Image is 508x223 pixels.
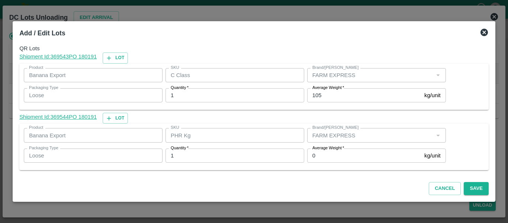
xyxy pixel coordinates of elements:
[312,145,344,151] label: Average Weight
[103,113,128,124] button: Lot
[464,182,488,195] button: Save
[424,91,441,99] p: kg/unit
[171,125,179,131] label: SKU
[309,130,431,140] input: Create Brand/Marka
[312,85,344,91] label: Average Weight
[19,44,489,52] span: QR Lots
[29,125,43,131] label: Product
[424,152,441,160] p: kg/unit
[171,65,179,71] label: SKU
[19,52,97,63] a: Shipment Id:369543PO 180191
[309,70,431,80] input: Create Brand/Marka
[312,65,359,71] label: Brand/[PERSON_NAME]
[429,182,461,195] button: Cancel
[19,29,65,37] b: Add / Edit Lots
[171,145,189,151] label: Quantity
[29,65,43,71] label: Product
[171,85,189,91] label: Quantity
[19,113,97,124] a: Shipment Id:369544PO 180191
[29,85,58,91] label: Packaging Type
[312,125,359,131] label: Brand/[PERSON_NAME]
[29,145,58,151] label: Packaging Type
[103,52,128,63] button: Lot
